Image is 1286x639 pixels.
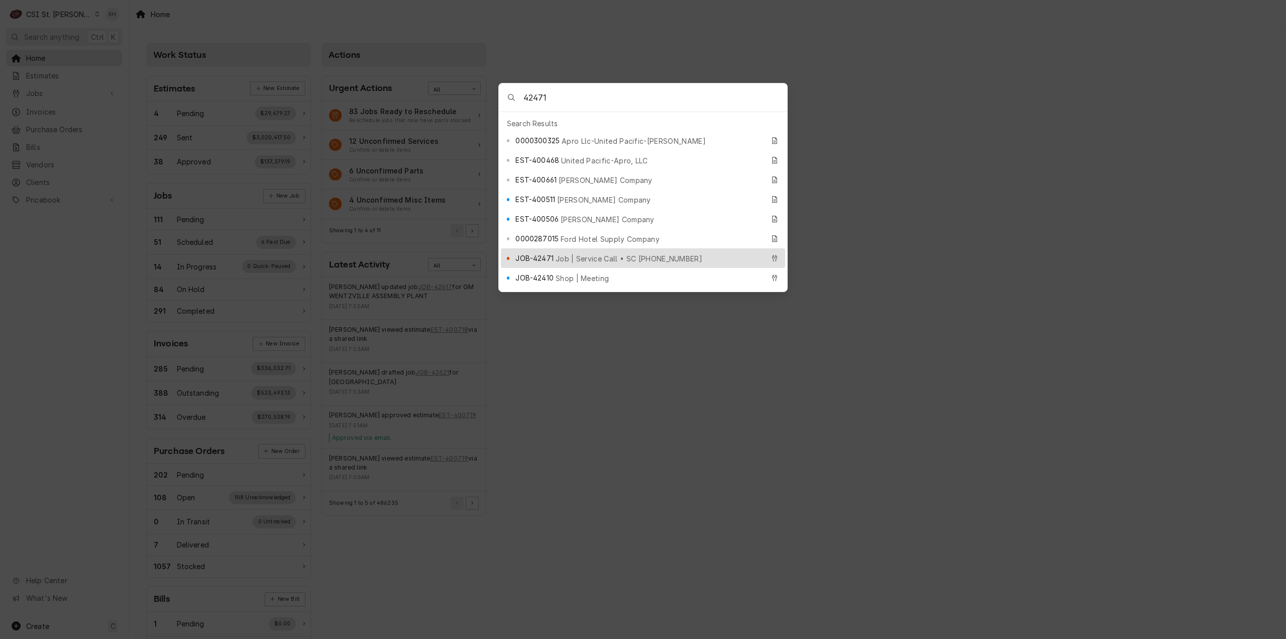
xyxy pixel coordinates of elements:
div: Search Results [501,116,785,131]
div: Global Command Menu [498,83,788,292]
span: Shop | Meeting [556,273,609,284]
span: 0000287015 [515,233,559,244]
span: Apro Llc-United Pacific-[PERSON_NAME] [562,136,706,146]
span: JOB-42410 [515,272,553,283]
span: EST-400511 [515,194,555,205]
span: [PERSON_NAME] Company [561,214,655,225]
input: Search anything [523,83,787,112]
span: 0000300325 [515,135,560,146]
span: Ford Hotel Supply Company [561,234,660,244]
span: United Pacific-Apro, LLC [561,155,648,166]
span: Job | Service Call • SC [PHONE_NUMBER] [556,253,702,264]
span: EST-400468 [515,155,559,165]
span: JOB-42471 [515,253,553,263]
span: EST-400661 [515,174,557,185]
span: [PERSON_NAME] Company [557,195,651,205]
span: [PERSON_NAME] Company [559,175,653,186]
span: EST-400506 [515,214,559,224]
